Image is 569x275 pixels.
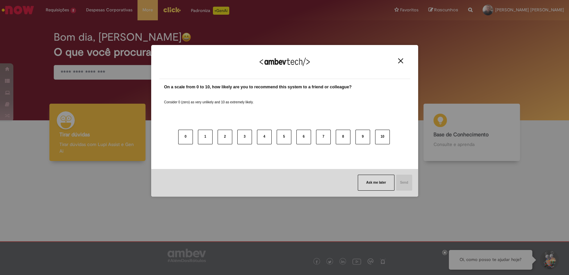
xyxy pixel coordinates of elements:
[398,58,403,63] img: Close
[396,58,405,64] button: Close
[316,130,331,144] button: 7
[257,130,272,144] button: 4
[296,130,311,144] button: 6
[198,130,213,144] button: 1
[260,58,310,66] img: Logo Ambevtech
[218,130,232,144] button: 2
[336,130,350,144] button: 8
[355,130,370,144] button: 9
[164,84,352,90] label: On a scale from 0 to 10, how likely are you to recommend this system to a friend or colleague?
[375,130,390,144] button: 10
[358,175,394,191] button: Ask me later
[178,130,193,144] button: 0
[277,130,291,144] button: 5
[237,130,252,144] button: 3
[164,92,254,105] label: Consider 0 (zero) as very unlikely and 10 as extremely likely.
